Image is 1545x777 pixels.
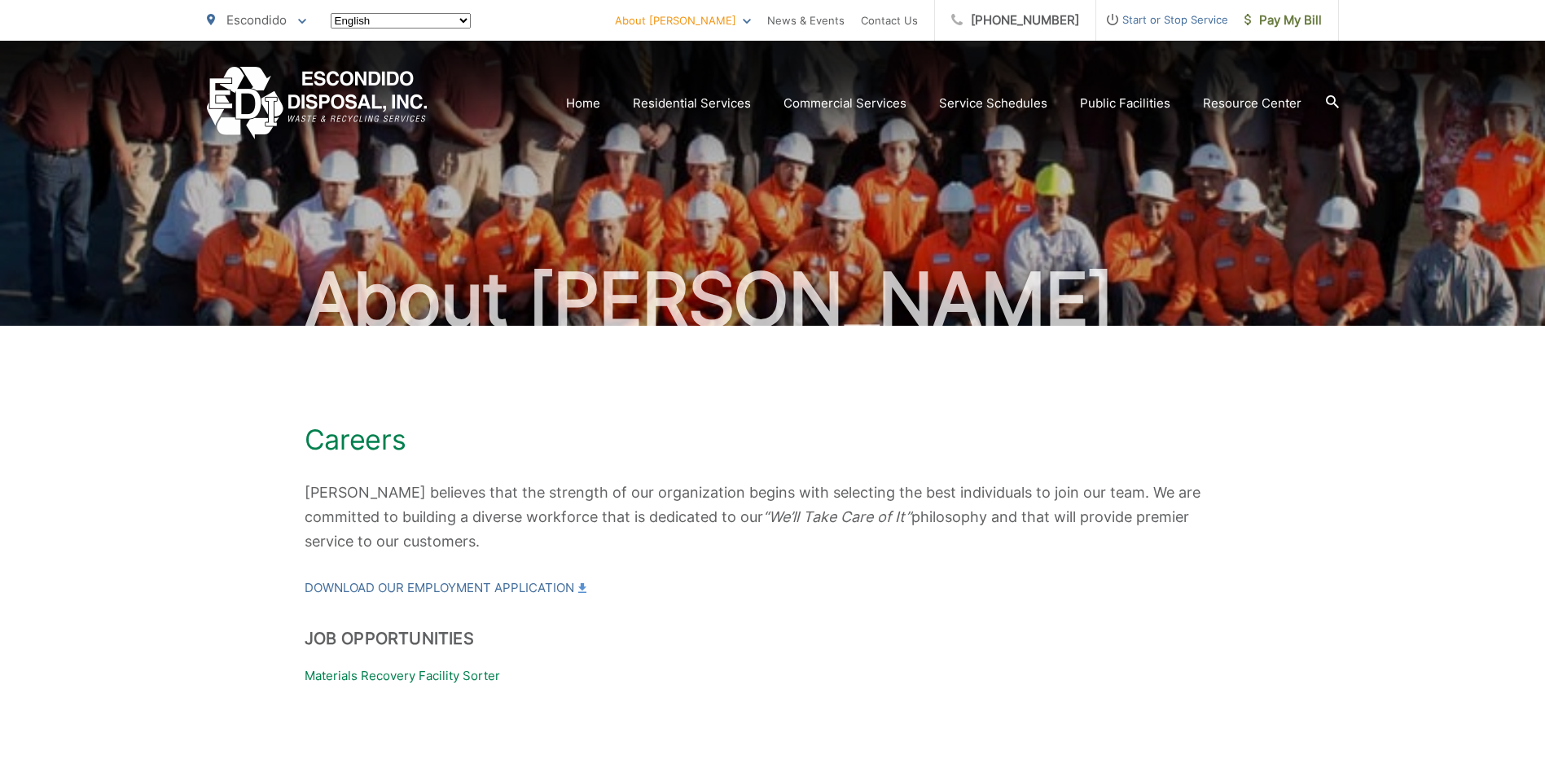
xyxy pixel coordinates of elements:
a: Resource Center [1203,94,1301,113]
p: [PERSON_NAME] believes that the strength of our organization begins with selecting the best indiv... [305,481,1241,554]
h2: About [PERSON_NAME] [207,259,1339,340]
span: Escondido [226,12,287,28]
a: News & Events [767,11,845,30]
em: “We’ll Take Care of It” [763,508,911,525]
a: Commercial Services [783,94,906,113]
a: Residential Services [633,94,751,113]
a: Contact Us [861,11,918,30]
a: Public Facilities [1080,94,1170,113]
a: EDCD logo. Return to the homepage. [207,67,428,139]
p: Materials Recovery Facility Sorter [305,666,1241,686]
select: Select a language [331,13,471,29]
a: Service Schedules [939,94,1047,113]
a: Download our Employment Application [305,578,586,598]
a: About [PERSON_NAME] [615,11,751,30]
h1: Careers [305,424,1241,456]
a: Home [566,94,600,113]
span: Pay My Bill [1244,11,1322,30]
h2: Job Opportunities [305,629,1241,648]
